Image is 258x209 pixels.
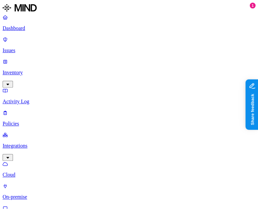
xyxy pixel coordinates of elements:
[250,3,255,8] div: 1
[3,14,255,31] a: Dashboard
[3,59,255,87] a: Inventory
[3,161,255,178] a: Cloud
[3,172,255,178] p: Cloud
[3,70,255,76] p: Inventory
[3,36,255,53] a: Issues
[3,143,255,149] p: Integrations
[3,132,255,160] a: Integrations
[3,194,255,200] p: On-premise
[3,25,255,31] p: Dashboard
[3,3,255,14] a: MIND
[3,183,255,200] a: On-premise
[3,121,255,127] p: Policies
[3,88,255,104] a: Activity Log
[3,110,255,127] a: Policies
[3,3,37,13] img: MIND
[3,99,255,104] p: Activity Log
[3,48,255,53] p: Issues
